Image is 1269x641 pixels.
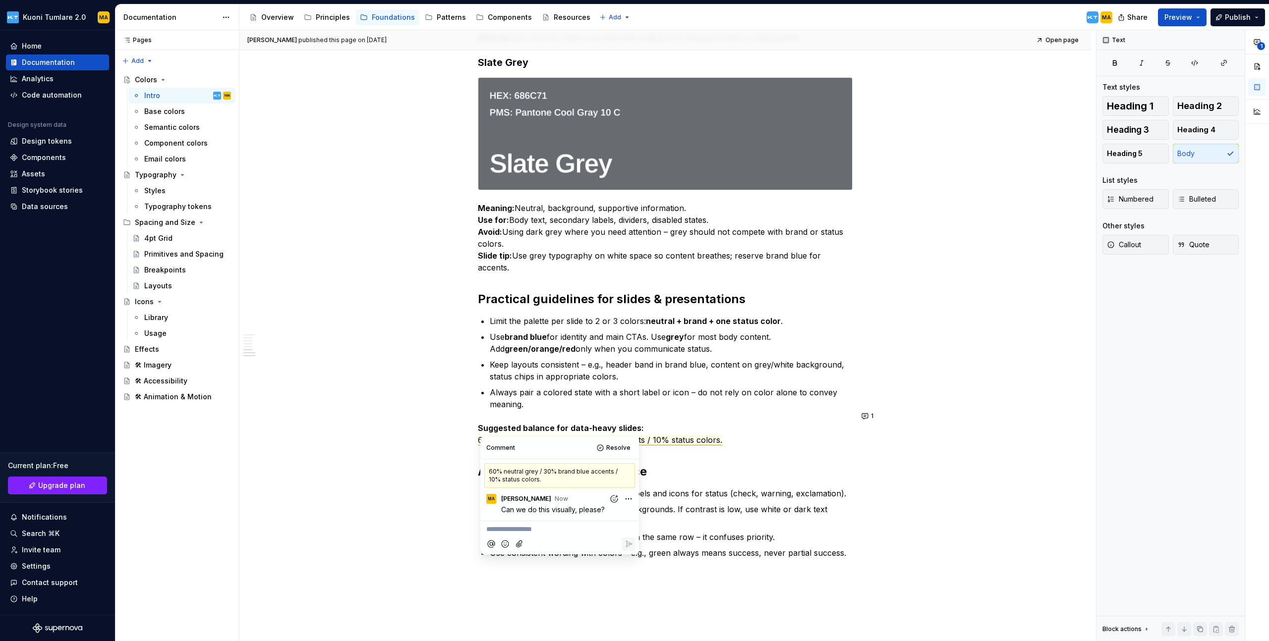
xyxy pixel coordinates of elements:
[609,13,621,21] span: Add
[1211,8,1265,26] button: Publish
[6,575,109,590] button: Contact support
[6,87,109,103] a: Code automation
[490,487,853,499] p: Do not rely on color alone. Add text labels and icons for status (check, warning, exclamation).
[1102,120,1169,140] button: Heading 3
[22,185,83,195] div: Storybook stories
[1107,194,1154,204] span: Numbered
[1102,82,1140,92] div: Text styles
[128,88,235,104] a: IntroDesigners KTMA
[22,578,78,588] div: Contact support
[646,316,781,326] strong: neutral + brand + one status color
[1107,240,1141,250] span: Callout
[1173,96,1239,116] button: Heading 2
[261,12,294,22] div: Overview
[119,341,235,357] a: Effects
[144,249,224,259] div: Primitives and Spacing
[128,199,235,214] a: Typography tokens
[119,357,235,373] a: 🛠 Imagery
[606,444,631,452] span: Resolve
[33,623,82,633] a: Supernova Logo
[6,71,109,87] a: Analytics
[23,12,86,22] div: Kuoni Tumlare 2.0
[1102,175,1138,185] div: List styles
[144,154,186,164] div: Email colors
[119,167,235,183] a: Typography
[490,547,853,559] p: Use consistent wording with colors – e.g., green always means success, never partial success.
[2,6,113,28] button: Kuoni Tumlare 2.0MA
[8,477,107,494] button: Upgrade plan
[128,230,235,246] a: 4pt Grid
[1045,36,1079,44] span: Open page
[119,54,156,68] button: Add
[478,55,853,69] h3: Slate Grey
[144,202,212,212] div: Typography tokens
[1127,12,1148,22] span: Share
[22,153,66,162] div: Components
[505,344,576,354] strong: green/orange/red
[8,461,107,471] div: Current plan : Free
[490,331,853,355] p: Use for identity and main CTAs. Use for most body content. Add only when you communicate status.
[135,344,159,354] div: Effects
[144,233,173,243] div: 4pt Grid
[135,170,176,180] div: Typography
[99,13,108,21] div: MA
[128,119,235,135] a: Semantic colors
[488,12,532,22] div: Components
[607,492,621,505] button: Add reaction
[247,36,297,44] span: [PERSON_NAME]
[135,75,157,85] div: Colors
[490,359,853,382] p: Keep layouts consistent – e.g., header band in brand blue, content on grey/white background, stat...
[119,373,235,389] a: 🛠 Accessibility
[1102,96,1169,116] button: Heading 1
[22,512,67,522] div: Notifications
[478,464,853,480] h2: Accessibility & good practice
[490,503,853,527] p: Check contrast for text on colored backgrounds. If contrast is low, use white or dark text accord...
[1158,8,1207,26] button: Preview
[1173,235,1239,255] button: Quote
[6,509,109,525] button: Notifications
[1177,101,1222,111] span: Heading 2
[300,9,354,25] a: Principles
[478,202,853,273] p: Neutral, background, supportive information. Body text, secondary labels, dividers, disabled stat...
[1107,101,1154,111] span: Heading 1
[501,505,605,514] span: Can we do this visually, please?
[513,537,526,551] button: Attach files
[144,186,166,196] div: Styles
[128,183,235,199] a: Styles
[1107,149,1143,159] span: Heading 5
[38,481,85,490] span: Upgrade plan
[245,9,298,25] a: Overview
[213,92,221,100] img: Designers KT
[144,107,185,116] div: Base colors
[437,12,466,22] div: Patterns
[554,12,590,22] div: Resources
[144,122,200,132] div: Semantic colors
[859,409,878,423] button: 1
[1173,189,1239,209] button: Bulleted
[135,376,187,386] div: 🛠 Accessibility
[144,281,172,291] div: Layouts
[488,495,495,503] div: MA
[478,215,509,225] strong: Use for:
[22,169,45,179] div: Assets
[6,150,109,165] a: Components
[596,10,634,24] button: Add
[128,325,235,341] a: Usage
[128,135,235,151] a: Component colors
[478,251,512,261] strong: Slide tip:
[135,297,154,307] div: Icons
[622,537,635,551] button: Reply
[8,121,66,129] div: Design system data
[119,389,235,405] a: 🛠 Animation & Motion
[128,151,235,167] a: Email colors
[144,265,186,275] div: Breakpoints
[1102,625,1142,633] div: Block actions
[6,526,109,541] button: Search ⌘K
[1102,13,1111,21] div: MA
[119,214,235,230] div: Spacing and Size
[22,545,60,555] div: Invite team
[22,90,82,100] div: Code automation
[484,537,498,551] button: Mention someone
[22,561,51,571] div: Settings
[421,9,470,25] a: Patterns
